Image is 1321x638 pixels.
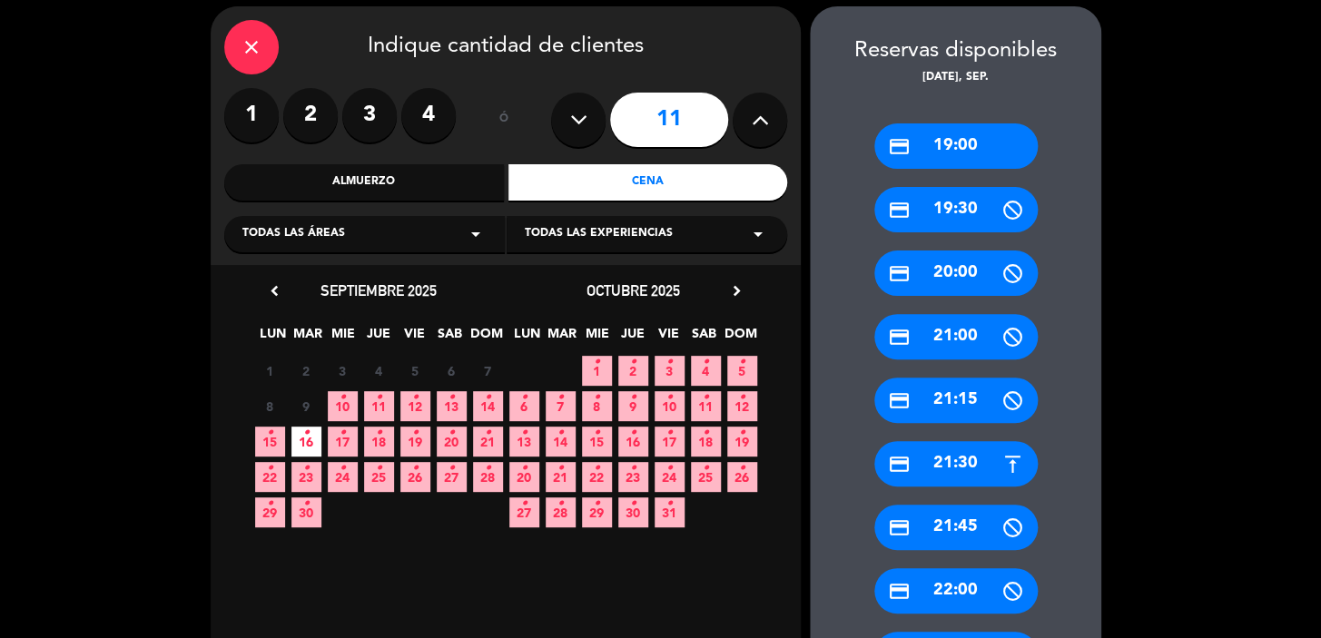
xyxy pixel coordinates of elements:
span: 12 [727,391,757,421]
i: credit_card [888,135,911,158]
i: • [739,418,745,447]
span: 12 [400,391,430,421]
i: • [594,348,600,377]
span: 25 [364,462,394,492]
span: 19 [727,427,757,456]
i: arrow_drop_down [465,223,487,245]
span: 16 [618,427,648,456]
i: • [666,489,673,518]
span: 26 [400,462,430,492]
i: • [521,383,527,412]
i: • [485,418,491,447]
span: MAR [547,323,577,353]
span: VIE [654,323,684,353]
span: 10 [328,391,358,421]
div: 21:30 [874,441,1038,486]
i: credit_card [888,262,911,285]
label: 3 [342,88,397,142]
i: • [376,418,382,447]
i: • [703,454,709,483]
i: • [666,348,673,377]
i: • [666,454,673,483]
label: 1 [224,88,279,142]
span: 29 [255,497,285,527]
i: • [739,348,745,377]
i: • [340,418,346,447]
i: credit_card [888,580,911,603]
span: 7 [473,356,503,386]
i: credit_card [888,516,911,539]
span: 9 [618,391,648,421]
i: • [521,418,527,447]
i: • [449,418,455,447]
div: 19:30 [874,187,1038,232]
i: • [703,348,709,377]
span: MAR [293,323,323,353]
i: • [630,454,636,483]
span: 18 [691,427,721,456]
span: 19 [400,427,430,456]
div: ó [474,88,533,152]
i: • [739,383,745,412]
div: 21:15 [874,378,1038,423]
span: DOM [725,323,754,353]
div: 21:45 [874,505,1038,550]
span: 29 [582,497,612,527]
i: • [412,454,419,483]
i: • [739,454,745,483]
div: Indique cantidad de clientes [224,20,787,74]
i: • [521,454,527,483]
span: MIE [329,323,359,353]
span: VIE [399,323,429,353]
i: credit_card [888,199,911,221]
i: • [412,383,419,412]
i: • [340,383,346,412]
i: • [340,454,346,483]
i: credit_card [888,326,911,348]
span: 15 [582,427,612,456]
i: • [303,454,310,483]
i: • [557,454,564,483]
div: [DATE], sep. [810,69,1101,87]
i: • [594,489,600,518]
i: • [557,418,564,447]
i: • [630,489,636,518]
i: • [557,489,564,518]
span: 5 [400,356,430,386]
span: 11 [364,391,394,421]
span: 14 [546,427,576,456]
i: • [412,418,419,447]
div: Reservas disponibles [810,34,1101,69]
span: Todas las áreas [242,225,345,243]
div: 20:00 [874,250,1038,296]
span: 24 [655,462,685,492]
i: • [267,489,273,518]
i: • [376,383,382,412]
span: 16 [291,427,321,456]
i: • [449,454,455,483]
span: 26 [727,462,757,492]
span: 14 [473,391,503,421]
i: • [485,383,491,412]
span: 3 [328,356,358,386]
span: 22 [255,462,285,492]
i: • [703,383,709,412]
i: • [376,454,382,483]
i: • [666,383,673,412]
span: Todas las experiencias [525,225,673,243]
i: • [594,454,600,483]
span: 27 [509,497,539,527]
div: Cena [508,164,788,201]
span: LUN [512,323,542,353]
div: Almuerzo [224,164,504,201]
span: DOM [470,323,500,353]
span: JUE [364,323,394,353]
span: 23 [618,462,648,492]
span: septiembre 2025 [320,281,437,299]
span: JUE [618,323,648,353]
span: 24 [328,462,358,492]
i: • [594,418,600,447]
i: • [630,383,636,412]
span: 9 [291,391,321,421]
span: 11 [691,391,721,421]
